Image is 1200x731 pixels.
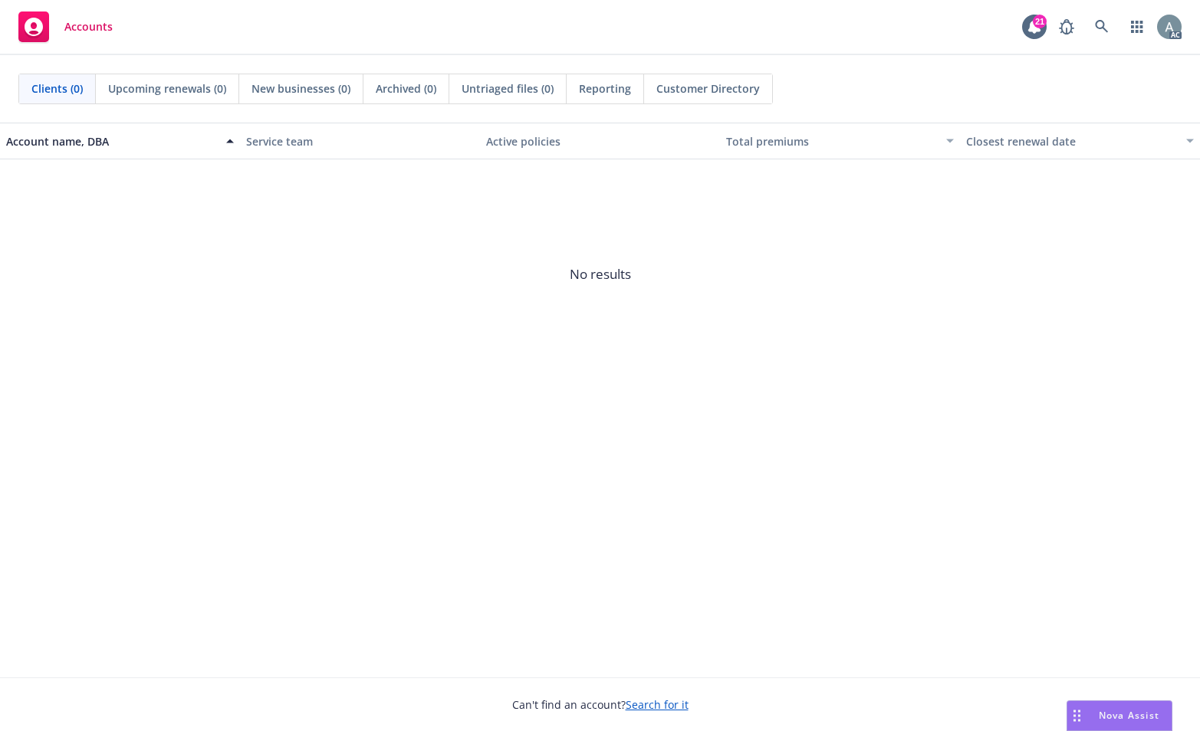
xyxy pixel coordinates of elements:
[252,80,350,97] span: New businesses (0)
[960,123,1200,159] button: Closest renewal date
[1099,709,1159,722] span: Nova Assist
[31,80,83,97] span: Clients (0)
[64,21,113,33] span: Accounts
[1067,701,1087,730] div: Drag to move
[376,80,436,97] span: Archived (0)
[240,123,480,159] button: Service team
[1051,11,1082,42] a: Report a Bug
[246,133,474,149] div: Service team
[579,80,631,97] span: Reporting
[1067,700,1172,731] button: Nova Assist
[626,697,689,712] a: Search for it
[12,5,119,48] a: Accounts
[1033,15,1047,28] div: 21
[1087,11,1117,42] a: Search
[480,123,720,159] button: Active policies
[1157,15,1182,39] img: photo
[462,80,554,97] span: Untriaged files (0)
[6,133,217,149] div: Account name, DBA
[108,80,226,97] span: Upcoming renewals (0)
[720,123,960,159] button: Total premiums
[726,133,937,149] div: Total premiums
[656,80,760,97] span: Customer Directory
[486,133,714,149] div: Active policies
[1122,11,1152,42] a: Switch app
[512,697,689,713] span: Can't find an account?
[966,133,1177,149] div: Closest renewal date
